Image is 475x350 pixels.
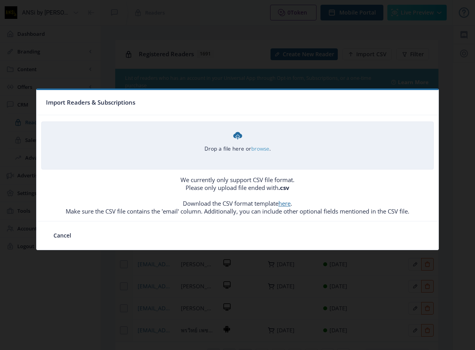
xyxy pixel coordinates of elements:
[46,228,79,243] button: Cancel
[278,199,291,207] a: here
[278,184,289,192] b: .csv
[37,90,438,115] nb-card-header: Import Readers & Subscriptions
[204,130,271,153] div: Drop a file here or .
[37,176,438,215] p: We currently only support CSV file format. Please only upload file ended with Download the CSV fo...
